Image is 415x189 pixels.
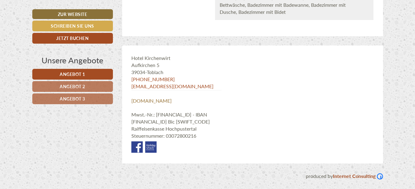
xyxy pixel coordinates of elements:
[147,69,163,76] span: Toblach
[333,172,376,179] b: Internet Consulting
[32,33,113,44] a: Jetzt buchen
[32,173,383,180] div: produced by
[122,45,231,163] div: - Mwst.-Nr. Steuernummer
[131,83,213,90] a: [EMAIL_ADDRESS][DOMAIN_NAME]
[377,173,383,179] img: Logo Internet Consulting
[131,76,175,83] a: [PHONE_NUMBER]
[333,172,383,179] a: Internet Consulting
[163,132,196,139] span: : 03072800216
[32,21,113,31] a: Schreiben Sie uns
[131,61,159,69] span: Aufkirchen 5
[32,9,113,19] a: Zur Website
[131,111,210,132] span: : [FINANCIAL_ID] - IBAN [FINANCIAL_ID] Bic [SWIFT_CODE] Raiffeisenkasse Hochpustertal
[60,83,85,89] span: Angebot 2
[60,71,85,77] span: Angebot 1
[32,54,113,66] div: Unsere Angebote
[131,54,170,61] span: Hotel Kirchenwirt
[131,97,172,104] a: [DOMAIN_NAME]
[131,69,145,76] span: 39034
[60,96,85,102] span: Angebot 3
